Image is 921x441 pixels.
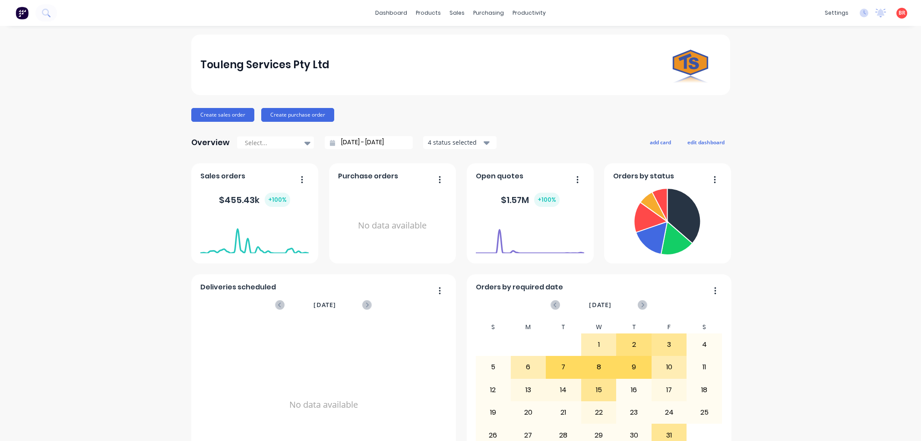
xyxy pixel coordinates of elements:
div: purchasing [469,6,508,19]
div: settings [820,6,853,19]
div: T [616,321,652,333]
span: Orders by required date [476,282,563,292]
div: 16 [617,379,651,401]
div: + 100 % [534,193,560,207]
div: 1 [582,334,616,355]
div: 10 [652,356,687,378]
span: Purchase orders [338,171,398,181]
div: 13 [511,379,546,401]
div: 20 [511,402,546,423]
div: 5 [476,356,510,378]
div: Touleng Services Pty Ltd [200,56,329,73]
span: Orders by status [613,171,674,181]
span: [DATE] [313,300,336,310]
span: Deliveries scheduled [200,282,276,292]
div: 18 [687,379,722,401]
div: + 100 % [265,193,290,207]
div: 17 [652,379,687,401]
img: Factory [16,6,28,19]
button: 4 status selected [423,136,497,149]
div: No data available [338,185,446,267]
button: add card [644,136,677,148]
div: $ 455.43k [219,193,290,207]
div: products [411,6,445,19]
div: 15 [582,379,616,401]
div: 24 [652,402,687,423]
div: 22 [582,402,616,423]
div: 25 [687,402,722,423]
div: 4 [687,334,722,355]
div: 23 [617,402,651,423]
div: 6 [511,356,546,378]
span: [DATE] [589,300,611,310]
div: 21 [546,402,581,423]
div: sales [445,6,469,19]
div: 4 status selected [428,138,482,147]
div: F [652,321,687,333]
img: Touleng Services Pty Ltd [660,35,721,95]
div: 7 [546,356,581,378]
button: Create sales order [191,108,254,122]
div: 12 [476,379,510,401]
div: $ 1.57M [501,193,560,207]
div: S [475,321,511,333]
div: 19 [476,402,510,423]
button: edit dashboard [682,136,730,148]
div: 11 [687,356,722,378]
div: S [687,321,722,333]
div: Overview [191,134,230,151]
div: T [546,321,581,333]
span: Open quotes [476,171,523,181]
div: 9 [617,356,651,378]
div: productivity [508,6,550,19]
span: BR [899,9,905,17]
div: 3 [652,334,687,355]
div: W [581,321,617,333]
button: Create purchase order [261,108,334,122]
div: 8 [582,356,616,378]
div: 2 [617,334,651,355]
span: Sales orders [200,171,245,181]
a: dashboard [371,6,411,19]
div: 14 [546,379,581,401]
div: M [511,321,546,333]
